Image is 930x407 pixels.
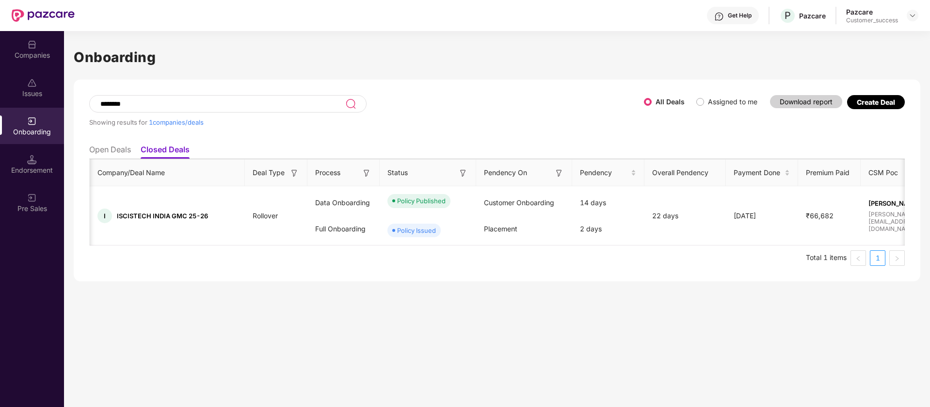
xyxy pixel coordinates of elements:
[97,209,112,223] div: I
[889,250,905,266] li: Next Page
[572,216,644,242] div: 2 days
[89,145,131,159] li: Open Deals
[253,167,285,178] span: Deal Type
[728,12,752,19] div: Get Help
[644,160,726,186] th: Overall Pendency
[89,118,644,126] div: Showing results for
[572,190,644,216] div: 14 days
[868,167,898,178] span: CSM Poc
[315,167,340,178] span: Process
[27,78,37,88] img: svg+xml;base64,PHN2ZyBpZD0iSXNzdWVzX2Rpc2FibGVkIiB4bWxucz0iaHR0cDovL3d3dy53My5vcmcvMjAwMC9zdmciIH...
[850,250,866,266] li: Previous Page
[484,225,517,233] span: Placement
[734,167,783,178] span: Payment Done
[484,167,527,178] span: Pendency On
[362,168,371,178] img: svg+xml;base64,PHN2ZyB3aWR0aD0iMTYiIGhlaWdodD0iMTYiIHZpZXdCb3g9IjAgMCAxNiAxNiIgZmlsbD0ibm9uZSIgeG...
[345,98,356,110] img: svg+xml;base64,PHN2ZyB3aWR0aD0iMjQiIGhlaWdodD0iMjUiIHZpZXdCb3g9IjAgMCAyNCAyNSIgZmlsbD0ibm9uZSIgeG...
[855,256,861,261] span: left
[27,40,37,49] img: svg+xml;base64,PHN2ZyBpZD0iQ29tcGFuaWVzIiB4bWxucz0iaHR0cDovL3d3dy53My5vcmcvMjAwMC9zdmciIHdpZHRoPS...
[27,116,37,126] img: svg+xml;base64,PHN2ZyB3aWR0aD0iMjAiIGhlaWdodD0iMjAiIHZpZXdCb3g9IjAgMCAyMCAyMCIgZmlsbD0ibm9uZSIgeG...
[27,193,37,203] img: svg+xml;base64,PHN2ZyB3aWR0aD0iMjAiIGhlaWdodD0iMjAiIHZpZXdCb3g9IjAgMCAyMCAyMCIgZmlsbD0ibm9uZSIgeG...
[850,250,866,266] button: left
[799,11,826,20] div: Pazcare
[74,47,920,68] h1: Onboarding
[894,256,900,261] span: right
[870,251,885,265] a: 1
[909,12,916,19] img: svg+xml;base64,PHN2ZyBpZD0iRHJvcGRvd24tMzJ4MzIiIHhtbG5zPSJodHRwOi8vd3d3LnczLm9yZy8yMDAwL3N2ZyIgd2...
[714,12,724,21] img: svg+xml;base64,PHN2ZyBpZD0iSGVscC0zMngzMiIgeG1sbnM9Imh0dHA6Ly93d3cudzMub3JnLzIwMDAvc3ZnIiB3aWR0aD...
[656,98,685,106] label: All Deals
[141,145,190,159] li: Closed Deals
[785,10,791,21] span: P
[12,9,75,22] img: New Pazcare Logo
[798,212,841,220] span: ₹66,682
[387,167,408,178] span: Status
[245,212,286,220] span: Rollover
[554,168,564,178] img: svg+xml;base64,PHN2ZyB3aWR0aD0iMTYiIGhlaWdodD0iMTYiIHZpZXdCb3g9IjAgMCAxNiAxNiIgZmlsbD0ibm9uZSIgeG...
[307,216,380,242] div: Full Onboarding
[307,190,380,216] div: Data Onboarding
[870,250,885,266] li: 1
[458,168,468,178] img: svg+xml;base64,PHN2ZyB3aWR0aD0iMTYiIGhlaWdodD0iMTYiIHZpZXdCb3g9IjAgMCAxNiAxNiIgZmlsbD0ibm9uZSIgeG...
[484,198,554,207] span: Customer Onboarding
[798,160,861,186] th: Premium Paid
[806,250,847,266] li: Total 1 items
[397,226,436,235] div: Policy Issued
[117,212,208,220] span: ISCISTECH INDIA GMC 25-26
[857,98,895,106] div: Create Deal
[397,196,446,206] div: Policy Published
[90,160,245,186] th: Company/Deal Name
[27,155,37,164] img: svg+xml;base64,PHN2ZyB3aWR0aD0iMTQuNSIgaGVpZ2h0PSIxNC41IiB2aWV3Qm94PSIwIDAgMTYgMTYiIGZpbGw9Im5vbm...
[149,118,204,126] span: 1 companies/deals
[580,167,629,178] span: Pendency
[846,7,898,16] div: Pazcare
[846,16,898,24] div: Customer_success
[726,211,798,221] div: [DATE]
[644,211,726,221] div: 22 days
[289,168,299,178] img: svg+xml;base64,PHN2ZyB3aWR0aD0iMTYiIGhlaWdodD0iMTYiIHZpZXdCb3g9IjAgMCAxNiAxNiIgZmlsbD0ibm9uZSIgeG...
[770,95,842,108] button: Download report
[889,250,905,266] button: right
[726,160,798,186] th: Payment Done
[708,98,757,106] label: Assigned to me
[572,160,644,186] th: Pendency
